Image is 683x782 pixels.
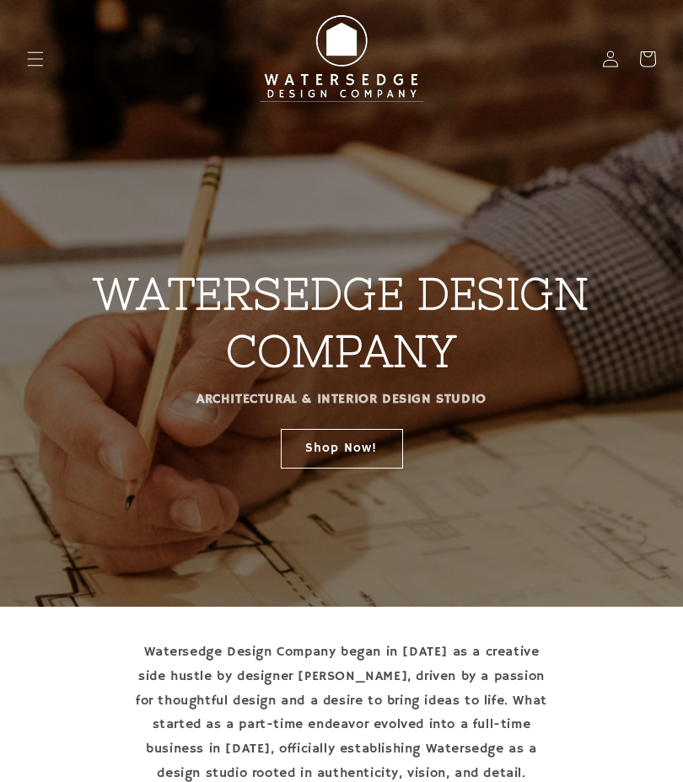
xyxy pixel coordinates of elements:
a: Shop Now! [281,428,403,468]
img: Watersedge Design Co [249,7,434,111]
strong: WATERSEDGE DESIGN COMPANY [94,269,589,376]
strong: ARCHITECTURAL & INTERIOR DESIGN STUDIO [196,391,487,408]
summary: Menu [17,40,54,78]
